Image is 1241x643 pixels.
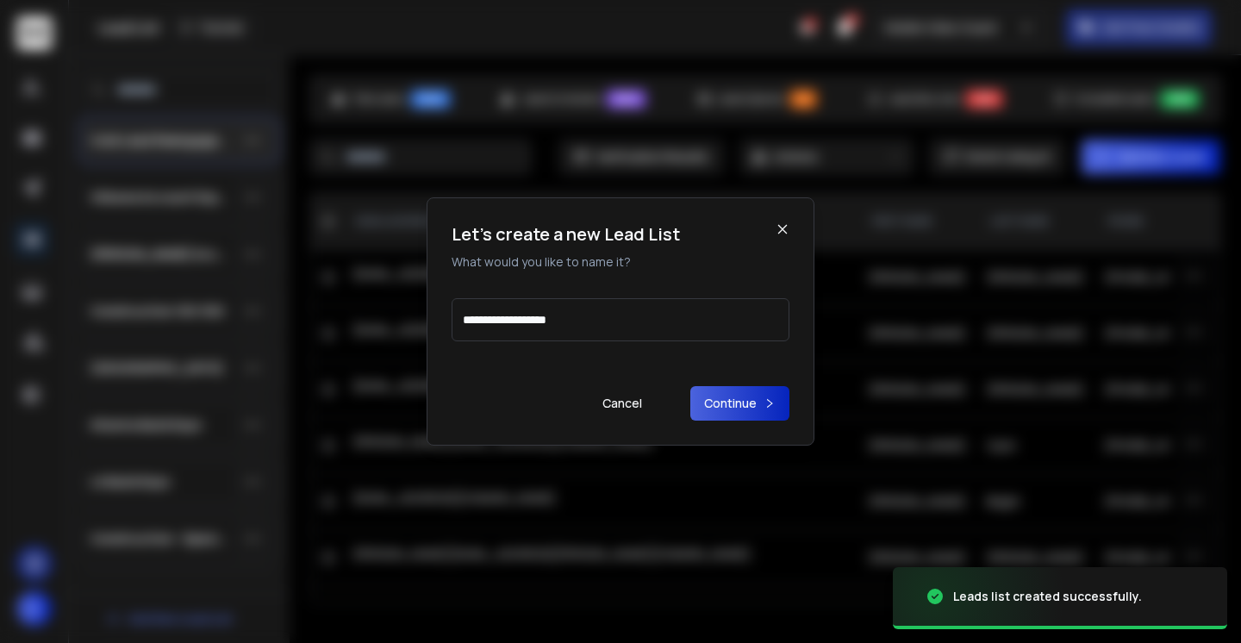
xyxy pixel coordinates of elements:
[690,386,789,421] button: Continue
[953,588,1142,605] div: Leads list created successfully.
[452,253,680,271] p: What would you like to name it?
[589,386,656,421] button: Cancel
[452,222,680,247] h1: Let's create a new Lead List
